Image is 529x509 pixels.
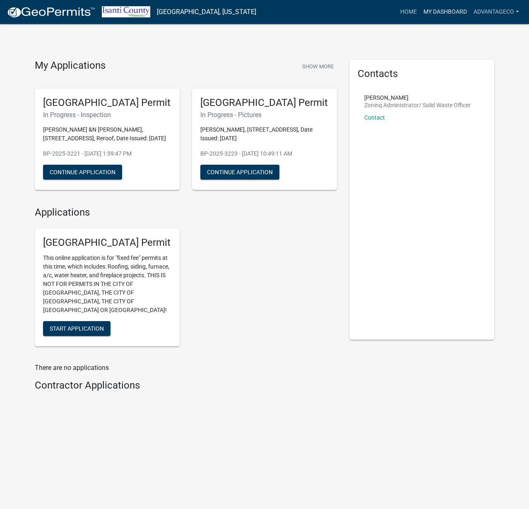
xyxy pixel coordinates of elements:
[200,97,329,109] h5: [GEOGRAPHIC_DATA] Permit
[35,60,106,72] h4: My Applications
[157,5,256,19] a: [GEOGRAPHIC_DATA], [US_STATE]
[299,60,337,73] button: Show More
[43,111,171,119] h6: In Progress - Inspection
[35,206,337,353] wm-workflow-list-section: Applications
[43,149,171,158] p: BP-2025-3221 - [DATE] 1:59:47 PM
[397,4,420,20] a: Home
[358,68,486,80] h5: Contacts
[364,114,385,121] a: Contact
[364,102,471,108] p: Zoning Administrator/ Solid Waste Officer
[200,111,329,119] h6: In Progress - Pictures
[200,125,329,143] p: [PERSON_NAME], [STREET_ADDRESS], Date Issued: [DATE]
[35,363,337,373] p: There are no applications
[50,325,104,332] span: Start Application
[102,6,150,17] img: Isanti County, Minnesota
[43,97,171,109] h5: [GEOGRAPHIC_DATA] Permit
[43,125,171,143] p: [PERSON_NAME] &N [PERSON_NAME], [STREET_ADDRESS], Reroof, Date Issued: [DATE]
[43,237,171,249] h5: [GEOGRAPHIC_DATA] Permit
[364,95,471,101] p: [PERSON_NAME]
[35,379,337,391] h4: Contractor Applications
[43,321,111,336] button: Start Application
[200,149,329,158] p: BP-2025-3223 - [DATE] 10:49:11 AM
[420,4,470,20] a: My Dashboard
[35,206,337,218] h4: Applications
[200,165,279,180] button: Continue Application
[43,254,171,315] p: This online application is for "fixed fee" permits at this time, which includes: Roofing, siding,...
[35,379,337,395] wm-workflow-list-section: Contractor Applications
[470,4,522,20] a: AdvantageCo
[43,165,122,180] button: Continue Application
